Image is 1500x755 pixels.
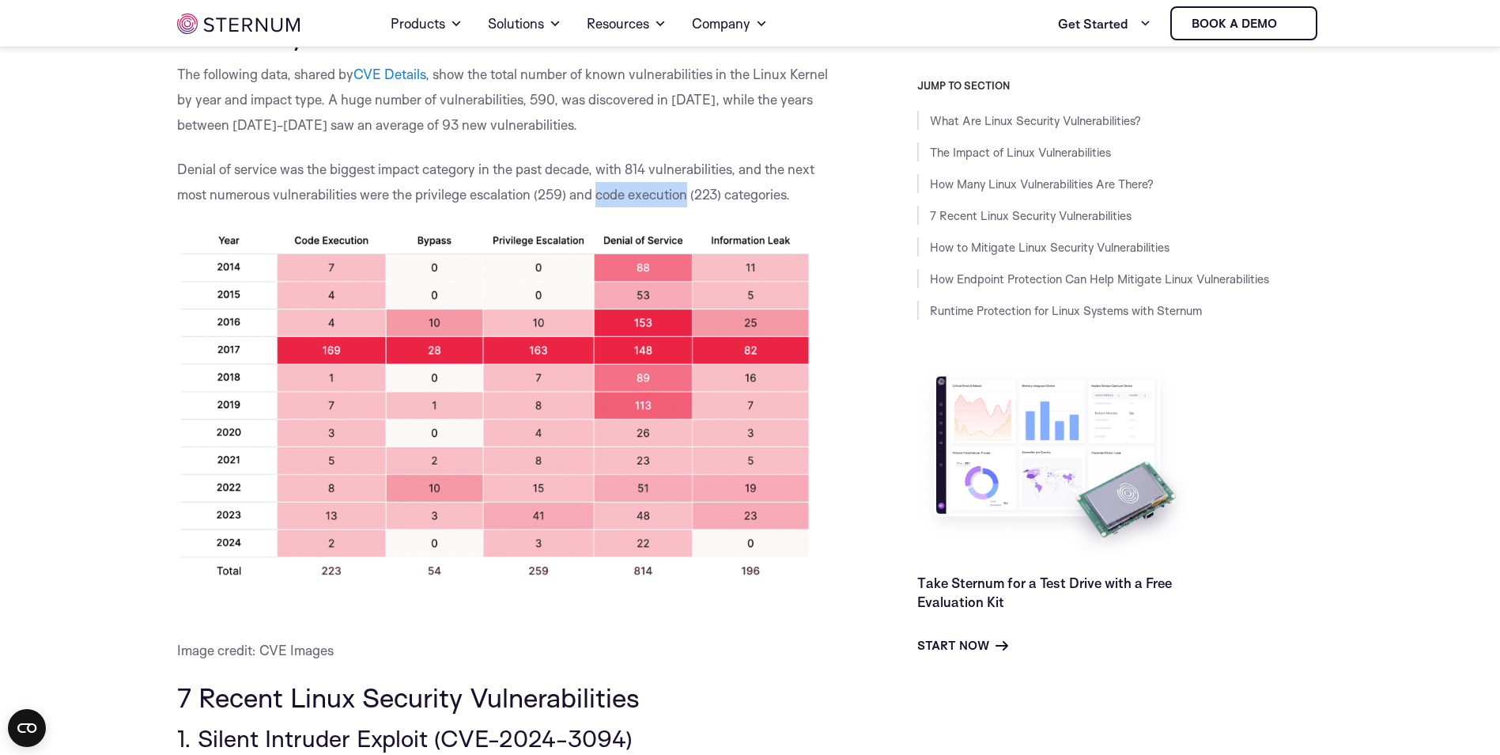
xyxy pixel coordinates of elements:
a: Resources [587,2,667,46]
button: Open CMP widget [8,709,46,747]
a: Get Started [1058,8,1151,40]
a: How Endpoint Protection Can Help Mitigate Linux Vulnerabilities [930,271,1269,286]
span: , show the total number of known vulnerabilities in the Linux Kernel by year and impact type. A h... [177,66,828,133]
span: Denial of service was the biggest impact category in the past decade, with 814 vulnerabilities, a... [177,161,814,203]
span: 1. Silent Intruder Exploit (CVE-2024-3094) [177,723,633,753]
a: Book a demo [1170,6,1317,40]
a: How to Mitigate Linux Security Vulnerabilities [930,240,1169,255]
a: Solutions [488,2,561,46]
span: 7 Recent Linux Security Vulnerabilities [177,681,640,714]
a: The Impact of Linux Vulnerabilities [930,145,1111,160]
a: 7 Recent Linux Security Vulnerabilities [930,208,1132,223]
span: Image credit: CVE Images [177,642,334,658]
span: The following data, shared by [177,66,353,82]
a: Company [692,2,768,46]
a: Take Sternum for a Test Drive with a Free Evaluation Kit [917,575,1172,610]
a: Products [391,2,463,46]
a: What Are Linux Security Vulnerabilities? [930,113,1141,128]
a: CVE Details [353,66,425,82]
a: How Many Linux Vulnerabilities Are There? [930,176,1154,192]
img: Take Sternum for a Test Drive with a Free Evaluation Kit [917,364,1194,561]
a: Start Now [917,636,1008,655]
h3: JUMP TO SECTION [917,79,1324,92]
img: sternum iot [1283,17,1296,30]
img: sternum iot [177,13,300,34]
a: Runtime Protection for Linux Systems with Sternum [930,303,1202,318]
